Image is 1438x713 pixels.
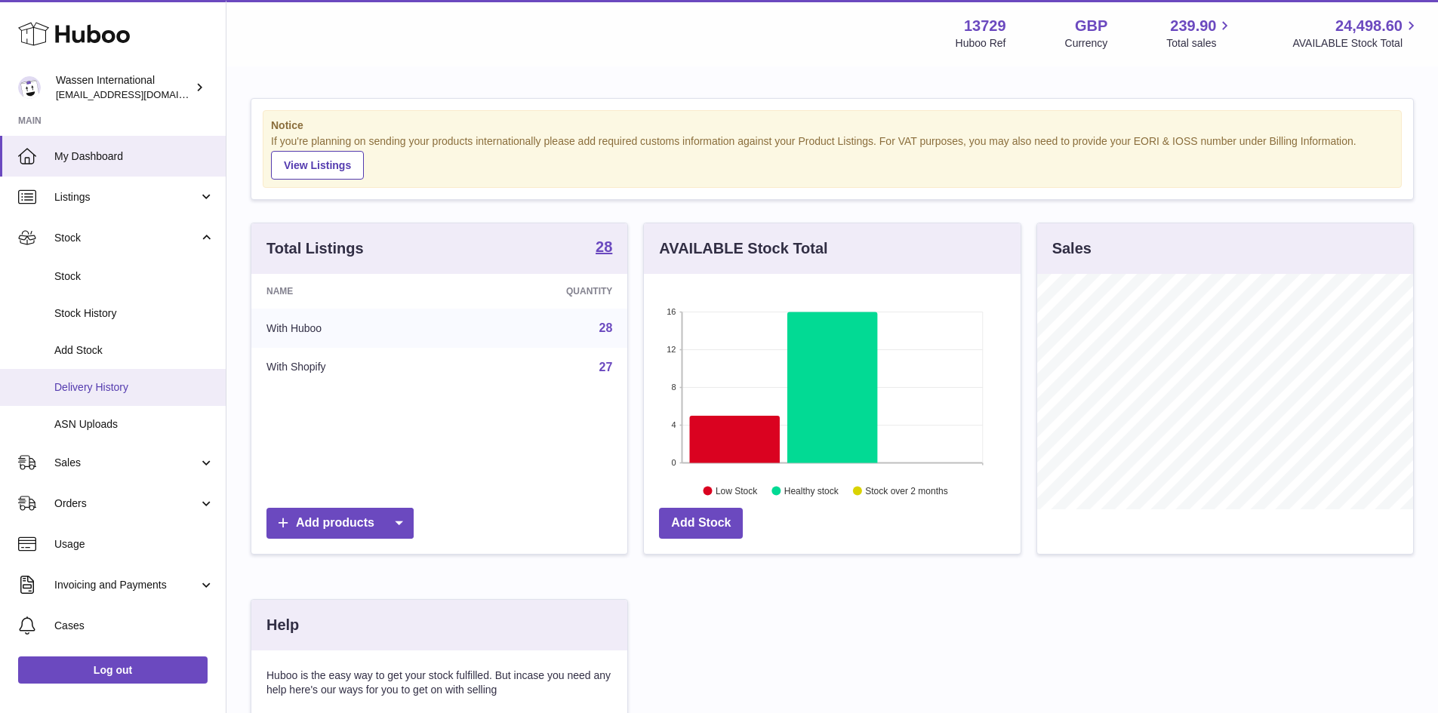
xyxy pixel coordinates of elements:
span: Orders [54,496,199,511]
text: Low Stock [716,485,758,496]
text: 0 [672,458,676,467]
span: Stock [54,231,199,245]
a: Add products [266,508,414,539]
h3: AVAILABLE Stock Total [659,238,827,259]
strong: 28 [596,239,612,254]
span: Listings [54,190,199,204]
strong: 13729 [964,16,1006,36]
text: 12 [667,345,676,354]
span: Cases [54,619,214,633]
div: Wassen International [56,73,192,102]
div: If you're planning on sending your products internationally please add required customs informati... [271,134,1393,180]
span: [EMAIL_ADDRESS][DOMAIN_NAME] [56,88,222,100]
h3: Sales [1052,238,1092,259]
a: 28 [599,321,613,334]
td: With Huboo [251,309,454,348]
p: Huboo is the easy way to get your stock fulfilled. But incase you need any help here's our ways f... [266,668,612,697]
span: 24,498.60 [1335,16,1403,36]
div: Currency [1065,36,1108,51]
text: 4 [672,420,676,429]
span: Stock [54,269,214,284]
a: 27 [599,361,613,373]
strong: GBP [1075,16,1107,36]
a: 28 [596,239,612,257]
div: Huboo Ref [956,36,1006,51]
span: ASN Uploads [54,417,214,432]
a: Add Stock [659,508,743,539]
a: 239.90 Total sales [1166,16,1233,51]
h3: Help [266,615,299,635]
span: Delivery History [54,380,214,395]
span: Add Stock [54,343,214,358]
span: AVAILABLE Stock Total [1292,36,1420,51]
span: Usage [54,537,214,552]
td: With Shopify [251,348,454,387]
a: Log out [18,656,208,684]
th: Name [251,274,454,309]
strong: Notice [271,118,1393,133]
text: 8 [672,383,676,392]
text: Healthy stock [784,485,839,496]
span: 239.90 [1170,16,1216,36]
span: My Dashboard [54,149,214,164]
span: Sales [54,456,199,470]
a: 24,498.60 AVAILABLE Stock Total [1292,16,1420,51]
text: Stock over 2 months [866,485,948,496]
span: Total sales [1166,36,1233,51]
img: internationalsupplychain@wassen.com [18,76,41,99]
span: Stock History [54,306,214,321]
span: Invoicing and Payments [54,578,199,592]
th: Quantity [454,274,628,309]
h3: Total Listings [266,238,364,259]
a: View Listings [271,151,364,180]
text: 16 [667,307,676,316]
